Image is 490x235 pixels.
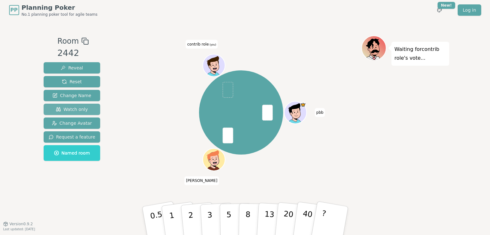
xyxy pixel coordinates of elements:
[10,6,18,14] span: PP
[9,3,98,17] a: PPPlanning PokerNo.1 planning poker tool for agile teams
[185,176,219,185] span: Click to change your name
[395,45,446,63] p: Waiting for contrib role 's vote...
[3,227,35,231] span: Last updated: [DATE]
[22,12,98,17] span: No.1 planning poker tool for agile teams
[44,131,100,143] button: Request a feature
[22,3,98,12] span: Planning Poker
[9,221,33,227] span: Version 0.9.2
[44,117,100,129] button: Change Avatar
[57,47,89,60] div: 2442
[315,108,325,117] span: Click to change your name
[44,104,100,115] button: Watch only
[209,43,216,46] span: (you)
[54,150,90,156] span: Named room
[3,221,33,227] button: Version0.9.2
[186,40,218,49] span: Click to change your name
[44,62,100,74] button: Reveal
[203,55,224,76] button: Click to change your avatar
[458,4,481,16] a: Log in
[300,102,306,108] span: pbb is the host
[438,2,455,9] div: New!
[44,76,100,87] button: Reset
[62,79,82,85] span: Reset
[49,134,95,140] span: Request a feature
[52,92,91,99] span: Change Name
[61,65,83,71] span: Reveal
[52,120,92,126] span: Change Avatar
[44,90,100,101] button: Change Name
[57,36,79,47] span: Room
[56,106,88,112] span: Watch only
[44,145,100,161] button: Named room
[434,4,445,16] button: New!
